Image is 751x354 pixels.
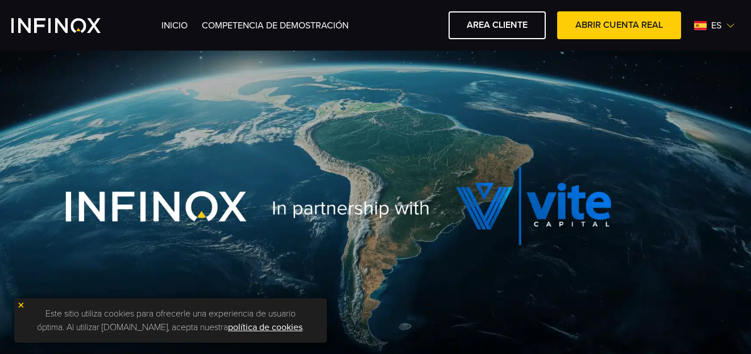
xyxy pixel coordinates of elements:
[161,20,188,31] a: INICIO
[449,11,546,39] a: AREA CLIENTE
[557,11,681,39] a: ABRIR CUENTA REAL
[202,20,348,31] a: Competencia de Demostración
[228,322,302,333] a: política de cookies
[707,19,726,32] span: es
[20,304,321,337] p: Este sitio utiliza cookies para ofrecerle una experiencia de usuario óptima. Al utilizar [DOMAIN_...
[17,301,25,309] img: yellow close icon
[11,18,127,33] a: INFINOX Vite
